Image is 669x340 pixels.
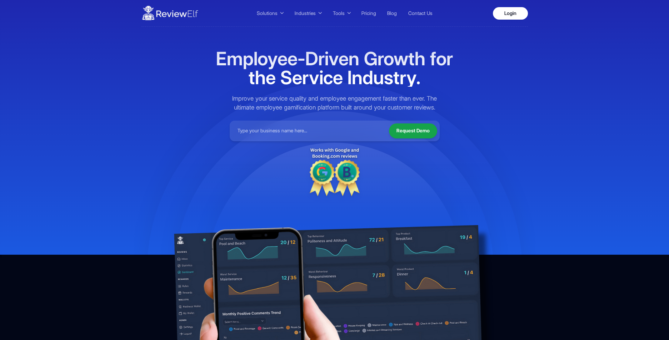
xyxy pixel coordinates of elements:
[253,8,287,19] button: Solutions
[310,146,360,196] img: Discount tag
[384,8,401,18] a: Blog
[295,10,316,17] span: Industries
[404,8,436,18] a: Contact Us
[389,123,437,138] button: Request Demo
[230,94,440,112] p: Improve your service quality and employee engagement faster than ever. The ultimate employee gami...
[215,49,455,87] h1: Employee-Driven Growth for the Service Industry.
[290,8,325,19] button: Industries
[329,8,354,19] button: Tools
[493,7,528,20] a: Login
[333,10,345,17] span: Tools
[358,8,380,18] a: Pricing
[141,3,199,23] img: ReviewElf Logo
[257,10,278,17] span: Solutions
[232,123,384,139] input: Type your business name here...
